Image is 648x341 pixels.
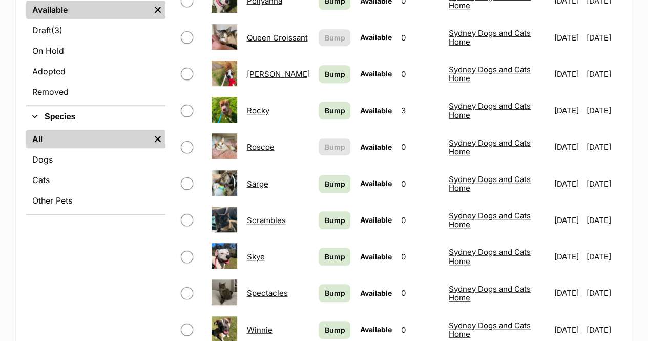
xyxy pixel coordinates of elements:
a: Sydney Dogs and Cats Home [449,320,531,339]
a: Bump [319,102,350,119]
a: Sydney Dogs and Cats Home [449,247,531,266]
td: 0 [396,203,444,238]
td: 0 [396,275,444,311]
td: [DATE] [586,93,621,128]
span: Bump [324,32,345,43]
td: [DATE] [586,203,621,238]
span: Bump [324,215,345,226]
span: Bump [324,325,345,335]
td: [DATE] [550,129,585,165]
a: On Hold [26,42,165,60]
a: Remove filter [150,1,165,19]
a: Remove filter [150,130,165,148]
span: Bump [324,105,345,116]
span: Bump [324,142,345,152]
span: Available [360,33,391,42]
span: Available [360,106,391,115]
a: Bump [319,321,350,339]
a: Queen Croissant [246,33,307,43]
td: [DATE] [586,56,621,92]
a: All [26,130,150,148]
span: (3) [51,24,62,36]
a: Dogs [26,150,165,169]
a: Sydney Dogs and Cats Home [449,101,531,119]
span: Bump [324,69,345,79]
div: Species [26,128,165,214]
a: Draft [26,21,165,39]
td: 3 [396,93,444,128]
button: Bump [319,138,350,155]
td: [DATE] [586,166,621,202]
a: Sydney Dogs and Cats Home [449,28,531,47]
td: [DATE] [550,239,585,274]
a: [PERSON_NAME] [246,69,309,79]
td: [DATE] [550,275,585,311]
td: [DATE] [586,239,621,274]
a: Adopted [26,62,165,81]
a: Cats [26,171,165,189]
span: Available [360,289,391,297]
td: [DATE] [550,56,585,92]
a: Roscoe [246,142,274,152]
a: Sydney Dogs and Cats Home [449,284,531,303]
td: 0 [396,239,444,274]
span: Available [360,325,391,334]
span: Bump [324,251,345,262]
a: Rocky [246,106,269,115]
button: Species [26,110,165,124]
td: [DATE] [550,20,585,55]
a: Removed [26,83,165,101]
span: Available [360,179,391,188]
button: Bump [319,29,350,46]
a: Bump [319,65,350,83]
span: Bump [324,178,345,189]
span: Available [360,252,391,261]
td: [DATE] [550,166,585,202]
a: Skye [246,252,264,262]
td: [DATE] [586,275,621,311]
a: Sydney Dogs and Cats Home [449,174,531,193]
span: Available [360,69,391,78]
a: Bump [319,284,350,302]
td: 0 [396,166,444,202]
a: Spectacles [246,288,287,298]
a: Available [26,1,150,19]
td: [DATE] [550,93,585,128]
a: Sydney Dogs and Cats Home [449,211,531,229]
a: Sydney Dogs and Cats Home [449,65,531,83]
a: Bump [319,211,350,229]
td: [DATE] [586,129,621,165]
span: Available [360,215,391,224]
a: Bump [319,175,350,193]
td: 0 [396,56,444,92]
td: [DATE] [586,20,621,55]
a: Winnie [246,325,272,335]
span: Bump [324,288,345,298]
span: Available [360,143,391,151]
a: Scrambles [246,215,285,225]
a: Bump [319,248,350,266]
td: [DATE] [550,203,585,238]
a: Sydney Dogs and Cats Home [449,138,531,156]
a: Sarge [246,179,268,189]
td: 0 [396,20,444,55]
a: Other Pets [26,191,165,210]
td: 0 [396,129,444,165]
